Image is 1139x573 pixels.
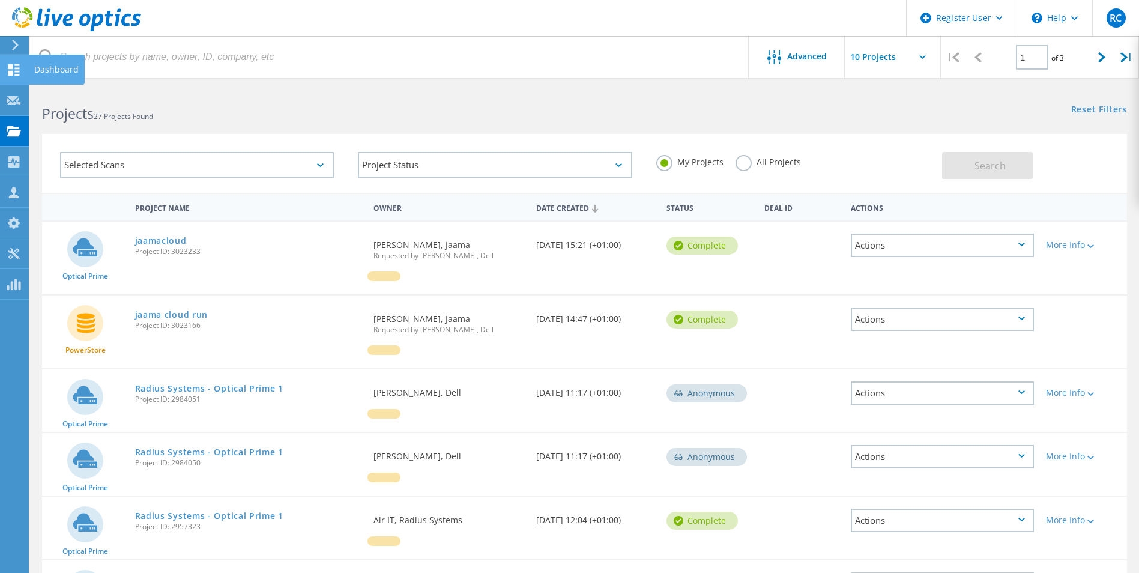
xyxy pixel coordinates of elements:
div: Selected Scans [60,152,334,178]
div: Actions [851,509,1034,532]
div: More Info [1046,452,1121,461]
div: Actions [851,381,1034,405]
span: of 3 [1051,53,1064,63]
div: [DATE] 11:17 (+01:00) [530,433,660,473]
div: Project Name [129,196,368,218]
svg: \n [1032,13,1042,23]
div: Actions [851,308,1034,331]
label: All Projects [736,155,801,166]
div: Actions [851,445,1034,468]
span: 27 Projects Found [94,111,153,121]
span: Search [974,159,1006,172]
span: Requested by [PERSON_NAME], Dell [373,252,524,259]
div: [DATE] 14:47 (+01:00) [530,296,660,335]
span: Optical Prime [62,484,108,491]
span: RC [1110,13,1122,23]
div: [PERSON_NAME], Jaama [367,296,530,345]
div: Complete [666,311,738,329]
span: Optical Prime [62,420,108,428]
div: [PERSON_NAME], Jaama [367,222,530,271]
b: Projects [42,104,94,123]
label: My Projects [656,155,724,166]
span: Requested by [PERSON_NAME], Dell [373,326,524,333]
div: Air IT, Radius Systems [367,497,530,536]
div: Anonymous [666,384,747,402]
button: Search [942,152,1033,179]
a: Reset Filters [1071,105,1127,115]
div: Actions [845,196,1040,218]
div: Complete [666,512,738,530]
div: Actions [851,234,1034,257]
div: Deal Id [758,196,845,218]
div: More Info [1046,389,1121,397]
a: Live Optics Dashboard [12,25,141,34]
div: Status [660,196,758,218]
div: [DATE] 11:17 (+01:00) [530,369,660,409]
div: [PERSON_NAME], Dell [367,433,530,473]
span: Optical Prime [62,273,108,280]
div: | [941,36,965,79]
span: Project ID: 2984050 [135,459,362,467]
div: | [1114,36,1139,79]
span: Optical Prime [62,548,108,555]
div: Owner [367,196,530,218]
span: Advanced [787,52,827,61]
div: [DATE] 15:21 (+01:00) [530,222,660,261]
div: Dashboard [34,65,79,74]
span: Project ID: 2957323 [135,523,362,530]
div: Date Created [530,196,660,219]
a: Radius Systems - Optical Prime 1 [135,384,283,393]
div: Project Status [358,152,632,178]
span: PowerStore [65,347,106,354]
input: Search projects by name, owner, ID, company, etc [30,36,749,78]
div: More Info [1046,516,1121,524]
span: Project ID: 3023233 [135,248,362,255]
div: Complete [666,237,738,255]
div: Anonymous [666,448,747,466]
span: Project ID: 2984051 [135,396,362,403]
a: jaama cloud run [135,311,208,319]
a: jaamacloud [135,237,187,245]
a: Radius Systems - Optical Prime 1 [135,448,283,456]
div: More Info [1046,241,1121,249]
a: Radius Systems - Optical Prime 1 [135,512,283,520]
span: Project ID: 3023166 [135,322,362,329]
div: [DATE] 12:04 (+01:00) [530,497,660,536]
div: [PERSON_NAME], Dell [367,369,530,409]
